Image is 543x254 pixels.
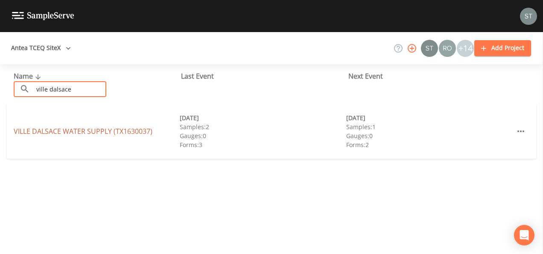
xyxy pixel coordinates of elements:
div: Samples: 1 [346,122,512,131]
div: Gauges: 0 [346,131,512,140]
div: [DATE] [180,113,346,122]
button: Antea TCEQ SiteX [8,40,74,56]
div: Stan Porter [420,40,438,57]
div: Next Event [348,71,516,81]
input: Search Projects [33,81,106,97]
img: logo [12,12,74,20]
div: Forms: 2 [346,140,512,149]
div: Gauges: 0 [180,131,346,140]
div: Samples: 2 [180,122,346,131]
div: [DATE] [346,113,512,122]
img: c0670e89e469b6405363224a5fca805c [520,8,537,25]
a: VILLE DALSACE WATER SUPPLY (TX1630037) [14,127,152,136]
div: +14 [457,40,474,57]
div: Rodolfo Ramirez [438,40,456,57]
img: 7e5c62b91fde3b9fc00588adc1700c9a [439,40,456,57]
span: Name [14,71,43,81]
div: Last Event [181,71,348,81]
div: Forms: 3 [180,140,346,149]
div: Open Intercom Messenger [514,225,534,245]
img: c0670e89e469b6405363224a5fca805c [421,40,438,57]
button: Add Project [474,40,531,56]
